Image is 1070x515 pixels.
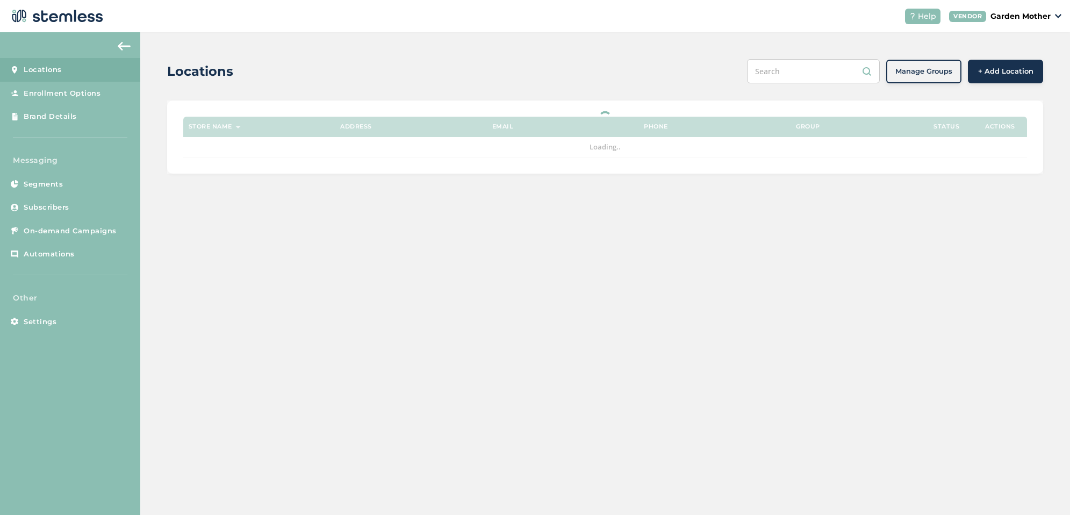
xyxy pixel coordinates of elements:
span: Manage Groups [895,66,952,77]
div: VENDOR [949,11,986,22]
button: + Add Location [968,60,1043,83]
span: Automations [24,249,75,260]
span: Locations [24,65,62,75]
span: Settings [24,317,56,327]
button: Manage Groups [886,60,961,83]
img: icon-arrow-back-accent-c549486e.svg [118,42,131,51]
img: icon_down-arrow-small-66adaf34.svg [1055,14,1061,18]
span: Help [918,11,936,22]
img: logo-dark-0685b13c.svg [9,5,103,27]
img: icon-help-white-03924b79.svg [909,13,916,19]
span: Segments [24,179,63,190]
span: + Add Location [978,66,1033,77]
span: On-demand Campaigns [24,226,117,237]
input: Search [747,59,880,83]
p: Garden Mother [990,11,1051,22]
span: Brand Details [24,111,77,122]
span: Subscribers [24,202,69,213]
h2: Locations [167,62,233,81]
span: Enrollment Options [24,88,100,99]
